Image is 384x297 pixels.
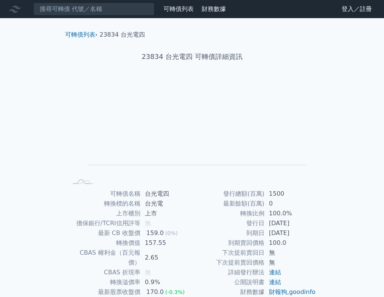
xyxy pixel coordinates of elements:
td: 最新 CB 收盤價 [68,228,140,238]
span: (0%) [165,230,178,236]
td: 到期賣回價格 [192,238,264,248]
td: [DATE] [264,218,316,228]
td: , [264,287,316,297]
g: Chart [80,86,307,176]
li: 23834 台光電四 [99,30,145,39]
td: 可轉債名稱 [68,189,140,199]
a: 連結 [269,278,281,286]
a: goodinfo [289,288,316,295]
td: 轉換價值 [68,238,140,248]
td: 100.0% [264,209,316,218]
td: 無 [264,248,316,258]
td: 1500 [264,189,316,199]
input: 搜尋可轉債 代號／名稱 [33,3,154,15]
td: 台光電四 [140,189,192,199]
td: CBAS 權利金（百元報價） [68,248,140,268]
td: [DATE] [264,228,316,238]
td: 發行總額(百萬) [192,189,264,199]
a: 可轉債列表 [65,31,95,38]
td: 擔保銀行/TCRI信用評等 [68,218,140,228]
span: (-0.3%) [165,289,185,295]
h1: 23834 台光電四 可轉債詳細資訊 [59,51,325,62]
td: 2.65 [140,248,192,268]
td: 發行日 [192,218,264,228]
td: 轉換標的名稱 [68,199,140,209]
td: 轉換溢價率 [68,277,140,287]
a: 可轉債列表 [163,5,194,12]
td: 轉換比例 [192,209,264,218]
td: 157.55 [140,238,192,248]
td: 台光電 [140,199,192,209]
td: 0 [264,199,316,209]
td: 最新餘額(百萬) [192,199,264,209]
td: 下次提前賣回價格 [192,258,264,268]
div: 170.0 [145,287,165,297]
a: 登入／註冊 [336,3,378,15]
td: 最新股票收盤價 [68,287,140,297]
td: 100.0 [264,238,316,248]
li: › [65,30,98,39]
td: 上市櫃別 [68,209,140,218]
td: 財務數據 [192,287,264,297]
td: CBAS 折現率 [68,268,140,277]
span: 無 [145,269,151,276]
td: 下次提前賣回日 [192,248,264,258]
span: 無 [145,220,151,227]
a: 財務數據 [202,5,226,12]
td: 到期日 [192,228,264,238]
td: 詳細發行辦法 [192,268,264,277]
td: 上市 [140,209,192,218]
a: 財報狗 [269,288,287,295]
td: 0.9% [140,277,192,287]
div: 159.0 [145,228,165,238]
a: 連結 [269,269,281,276]
td: 無 [264,258,316,268]
td: 公開說明書 [192,277,264,287]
